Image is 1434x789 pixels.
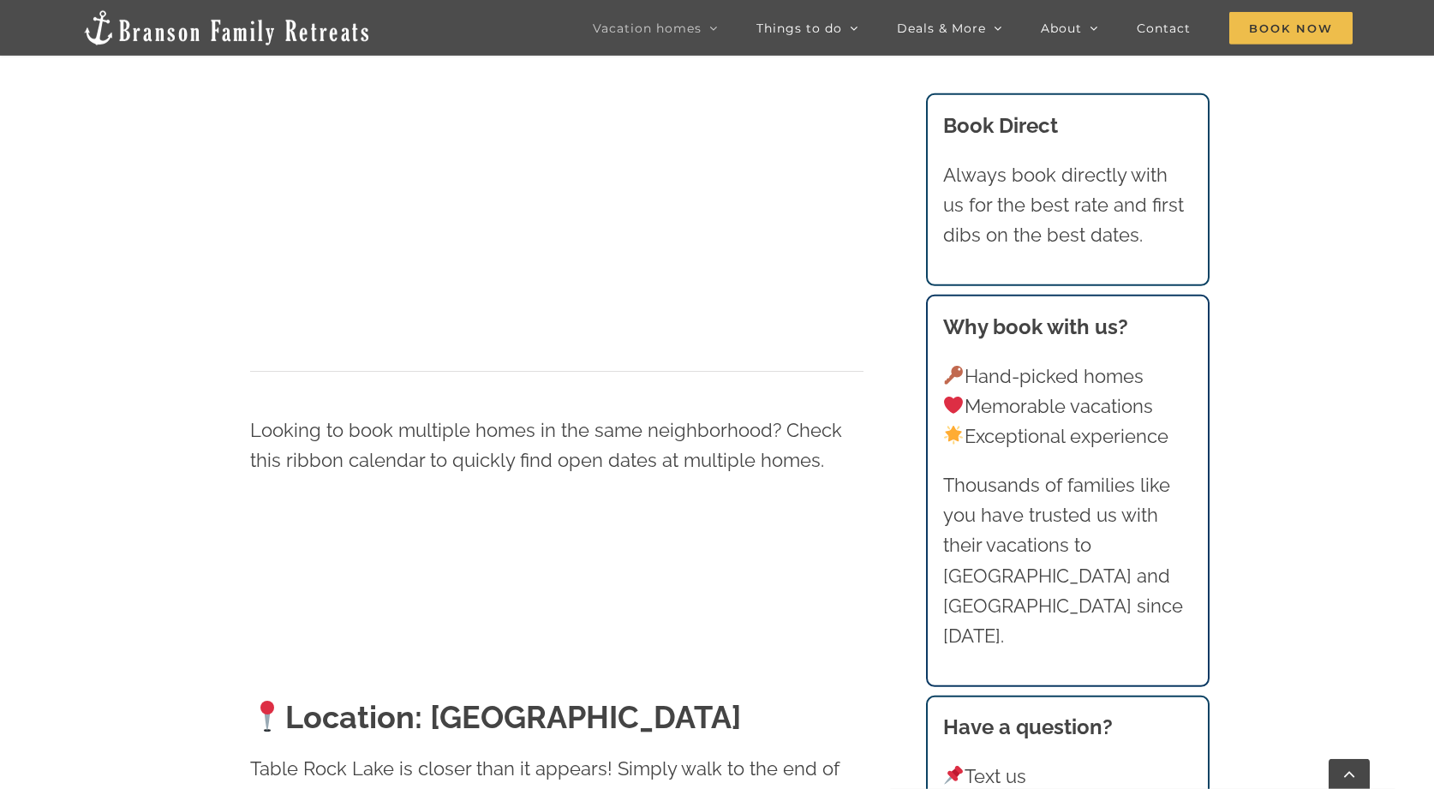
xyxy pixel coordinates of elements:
span: About [1041,22,1082,34]
p: Thousands of families like you have trusted us with their vacations to [GEOGRAPHIC_DATA] and [GEO... [943,470,1193,651]
span: Deals & More [897,22,986,34]
b: Book Direct [943,113,1058,138]
img: ❤️ [944,396,963,415]
img: 📍 [252,701,283,732]
img: 🔑 [944,366,963,385]
p: Hand-picked homes Memorable vacations Exceptional experience [943,362,1193,452]
img: 📌 [944,766,963,785]
span: Contact [1137,22,1191,34]
span: Book Now [1229,12,1353,45]
strong: Have a question? [943,714,1113,739]
span: Things to do [756,22,842,34]
p: Always book directly with us for the best rate and first dibs on the best dates. [943,160,1193,251]
iframe: Chateau Cove - Ribbon Calendar Widget [250,493,863,625]
strong: Location: [GEOGRAPHIC_DATA] [250,699,741,735]
span: Vacation homes [593,22,702,34]
h3: Why book with us? [943,312,1193,343]
img: 🌟 [944,426,963,445]
p: Looking to book multiple homes in the same neighborhood? Check this ribbon calendar to quickly fi... [250,415,863,475]
img: Branson Family Retreats Logo [81,9,372,47]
